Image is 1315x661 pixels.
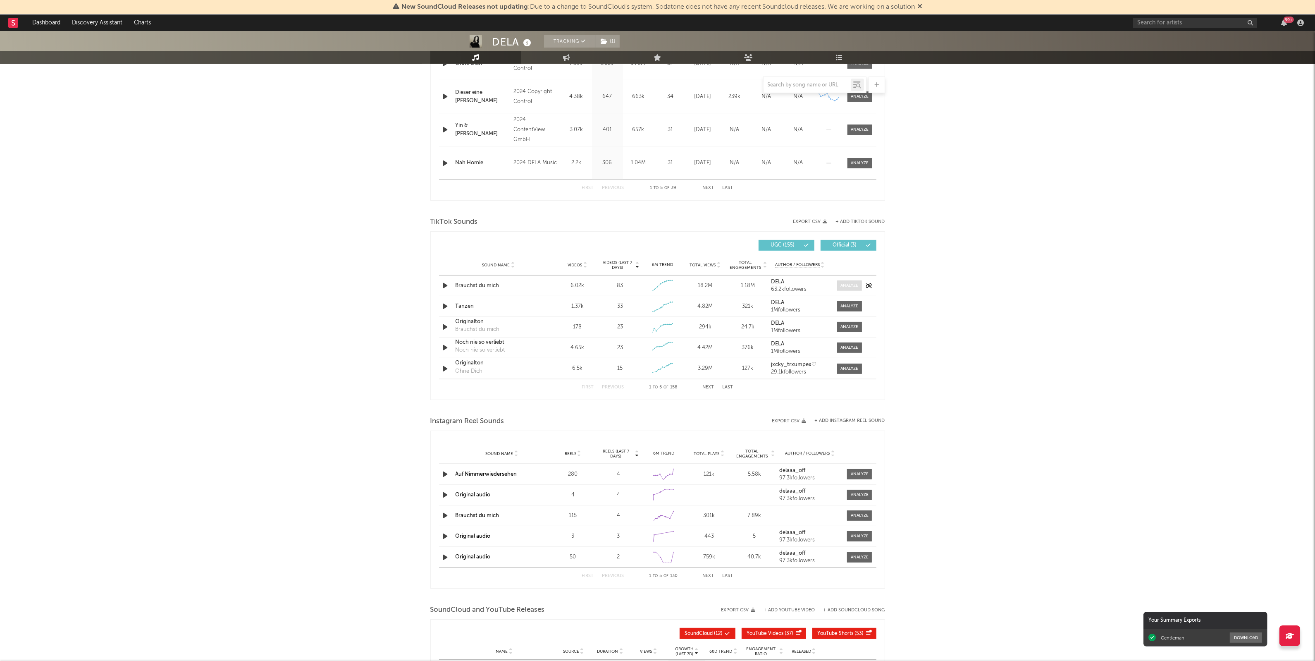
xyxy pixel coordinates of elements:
div: 3.07k [563,126,590,134]
div: 376k [728,344,767,352]
div: Originalton [456,318,542,326]
span: Videos [568,263,582,268]
div: 4 [598,491,639,499]
button: Official(3) [821,240,876,251]
button: YouTube Shorts(53) [812,628,876,639]
strong: jxcky_trxumpex♡ [771,362,816,367]
span: YouTube Shorts [818,631,854,636]
button: Export CSV [772,419,807,424]
div: 24.7k [728,323,767,331]
input: Search by song name or URL [764,82,851,89]
span: ( 37 ) [747,631,794,636]
button: Previous [602,186,624,190]
div: 6.5k [558,364,597,373]
strong: DELA [771,300,784,305]
div: N/A [721,159,749,167]
div: 5 [734,532,775,541]
span: YouTube Videos [747,631,784,636]
button: Next [703,385,714,390]
div: 23 [617,323,623,331]
a: Brauchst du mich [456,282,542,290]
div: 301k [688,512,730,520]
span: ( 12 ) [685,631,723,636]
div: N/A [753,159,780,167]
div: 443 [688,532,730,541]
div: 97.3k followers [779,558,841,564]
span: of [663,386,668,389]
a: delaaa_off [779,530,841,536]
span: SoundCloud [685,631,713,636]
span: Duration [597,649,618,654]
a: Original audio [456,554,491,560]
a: jxcky_trxumpex♡ [771,362,828,368]
button: + Add SoundCloud Song [823,608,885,613]
div: 401 [594,126,621,134]
a: DELA [771,341,828,347]
span: Released [792,649,811,654]
strong: delaaa_off [779,530,805,535]
div: 5.58k [734,470,775,479]
div: N/A [785,159,812,167]
span: Source [563,649,579,654]
button: Export CSV [793,219,828,224]
span: ( 53 ) [818,631,864,636]
div: 6M Trend [643,450,685,457]
span: Reels [565,451,576,456]
div: 15 [617,364,623,373]
strong: delaaa_off [779,468,805,473]
div: Gentleman [1161,635,1184,641]
div: 18.2M [686,282,724,290]
div: [DATE] [689,159,717,167]
div: Noch nie so verliebt [456,346,505,354]
a: Dashboard [26,14,66,31]
div: 23 [617,344,623,352]
button: Last [723,186,733,190]
div: 7.89k [734,512,775,520]
button: Download [1230,632,1262,643]
a: delaaa_off [779,468,841,474]
button: Tracking [544,35,596,48]
div: Nah Homie [456,159,510,167]
div: Your Summary Exports [1143,612,1267,629]
span: 60D Trend [710,649,733,654]
div: 759k [688,553,730,561]
div: 31 [656,126,685,134]
div: 97.3k followers [779,537,841,543]
a: delaaa_off [779,489,841,494]
a: DELA [771,321,828,326]
span: ( 1 ) [596,35,620,48]
button: + Add SoundCloud Song [815,608,885,613]
p: (Last 7d) [675,651,694,656]
div: N/A [785,93,812,101]
a: Tanzen [456,302,542,311]
a: Yin & [PERSON_NAME] [456,122,510,138]
div: 294k [686,323,724,331]
div: N/A [721,126,749,134]
button: UGC(155) [759,240,814,251]
div: 4 [552,491,594,499]
div: 63.2k followers [771,287,828,292]
div: 4 [598,470,639,479]
div: 1M followers [771,349,828,354]
div: 29.1k followers [771,369,828,375]
button: Export CSV [721,608,756,613]
span: UGC ( 155 ) [764,243,802,248]
div: 4 [598,512,639,520]
a: Discovery Assistant [66,14,128,31]
div: 115 [552,512,594,520]
strong: DELA [771,279,784,285]
div: 83 [617,282,623,290]
span: Official ( 3 ) [826,243,864,248]
span: to [653,386,658,389]
div: 127k [728,364,767,373]
button: Last [723,574,733,578]
span: Engagement Ratio [744,647,778,656]
button: Next [703,574,714,578]
div: 34 [656,93,685,101]
span: Instagram Reel Sounds [430,417,504,426]
a: Charts [128,14,157,31]
div: 33 [617,302,623,311]
button: Previous [602,385,624,390]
